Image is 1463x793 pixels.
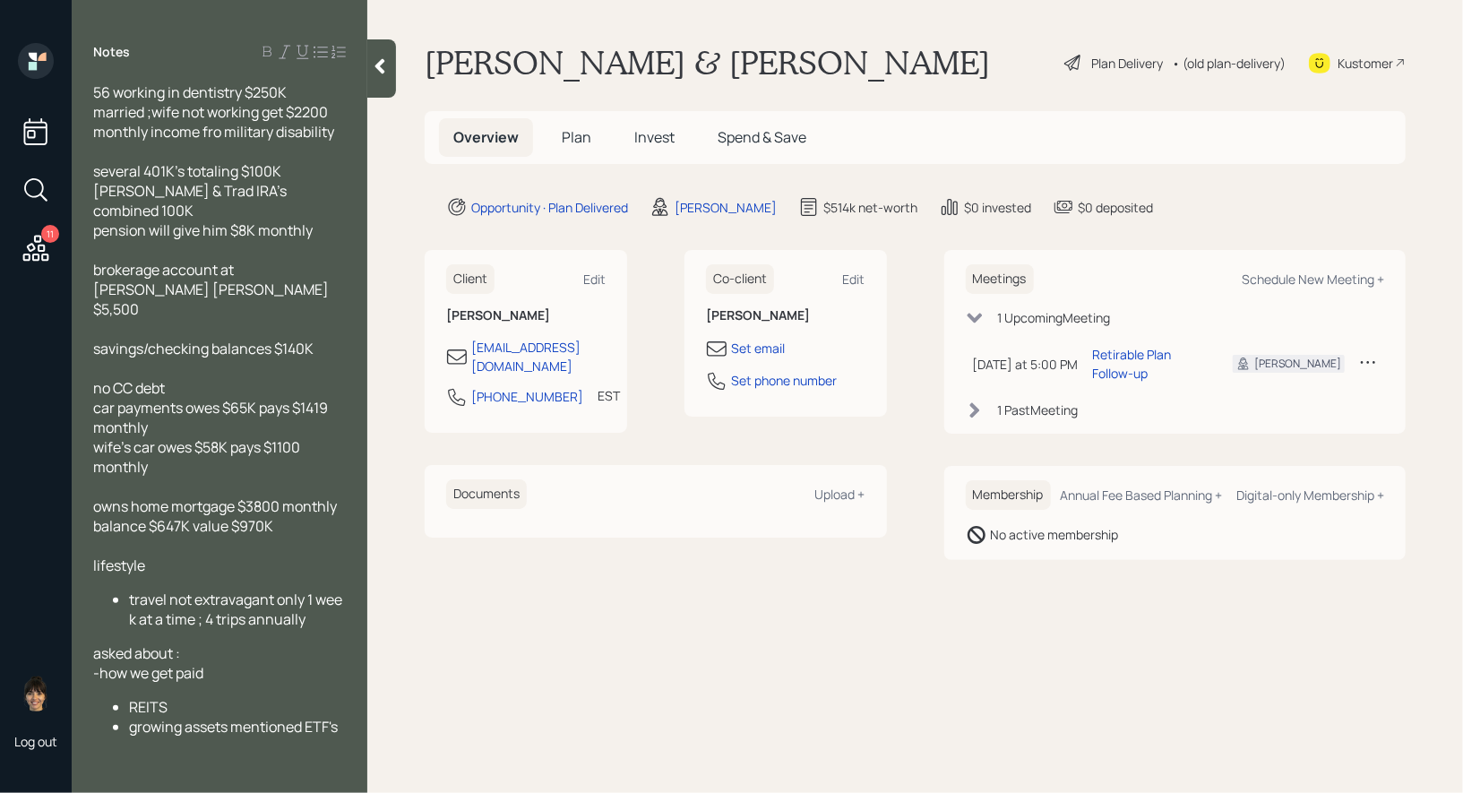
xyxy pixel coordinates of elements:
[823,198,917,217] div: $514k net-worth
[562,127,591,147] span: Plan
[998,401,1079,419] div: 1 Past Meeting
[1254,356,1341,372] div: [PERSON_NAME]
[731,339,785,358] div: Set email
[718,127,806,147] span: Spend & Save
[14,733,57,750] div: Log out
[471,198,628,217] div: Opportunity · Plan Delivered
[446,308,606,323] h6: [PERSON_NAME]
[453,127,519,147] span: Overview
[471,338,606,375] div: [EMAIL_ADDRESS][DOMAIN_NAME]
[93,496,340,536] span: owns home mortgage $3800 monthly balance $647K value $970K
[598,386,620,405] div: EST
[815,486,865,503] div: Upload +
[1091,54,1163,73] div: Plan Delivery
[973,355,1079,374] div: [DATE] at 5:00 PM
[129,590,345,629] span: travel not extravagant only 1 wee k at a time ; 4 trips annually
[93,643,203,683] span: asked about : -how we get paid
[41,225,59,243] div: 11
[93,556,145,575] span: lifestyle
[93,82,334,142] span: 56 working in dentistry $250K married ;wife not working get $2200 monthly income fro military dis...
[843,271,865,288] div: Edit
[706,308,865,323] h6: [PERSON_NAME]
[18,676,54,711] img: treva-nostdahl-headshot.png
[93,339,314,358] span: savings/checking balances $140K
[1093,345,1205,383] div: Retirable Plan Follow-up
[129,717,338,737] span: growing assets mentioned ETF's
[93,260,331,319] span: brokerage account at [PERSON_NAME] [PERSON_NAME] $5,500
[446,479,527,509] h6: Documents
[964,198,1031,217] div: $0 invested
[93,161,313,240] span: several 401K's totaling $100K [PERSON_NAME] & Trad IRA's combined 100K pension will give him $8K ...
[1078,198,1153,217] div: $0 deposited
[706,264,774,294] h6: Co-client
[731,371,837,390] div: Set phone number
[966,264,1034,294] h6: Meetings
[471,387,583,406] div: [PHONE_NUMBER]
[1338,54,1393,73] div: Kustomer
[129,697,168,717] span: REITS
[1242,271,1384,288] div: Schedule New Meeting +
[93,43,130,61] label: Notes
[991,525,1119,544] div: No active membership
[966,480,1051,510] h6: Membership
[675,198,777,217] div: [PERSON_NAME]
[425,43,990,82] h1: [PERSON_NAME] & [PERSON_NAME]
[1236,487,1384,504] div: Digital-only Membership +
[1060,487,1222,504] div: Annual Fee Based Planning +
[1172,54,1286,73] div: • (old plan-delivery)
[998,308,1111,327] div: 1 Upcoming Meeting
[583,271,606,288] div: Edit
[634,127,675,147] span: Invest
[93,378,331,477] span: no CC debt car payments owes $65K pays $1419 monthly wife's car owes $58K pays $1100 monthly
[446,264,495,294] h6: Client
